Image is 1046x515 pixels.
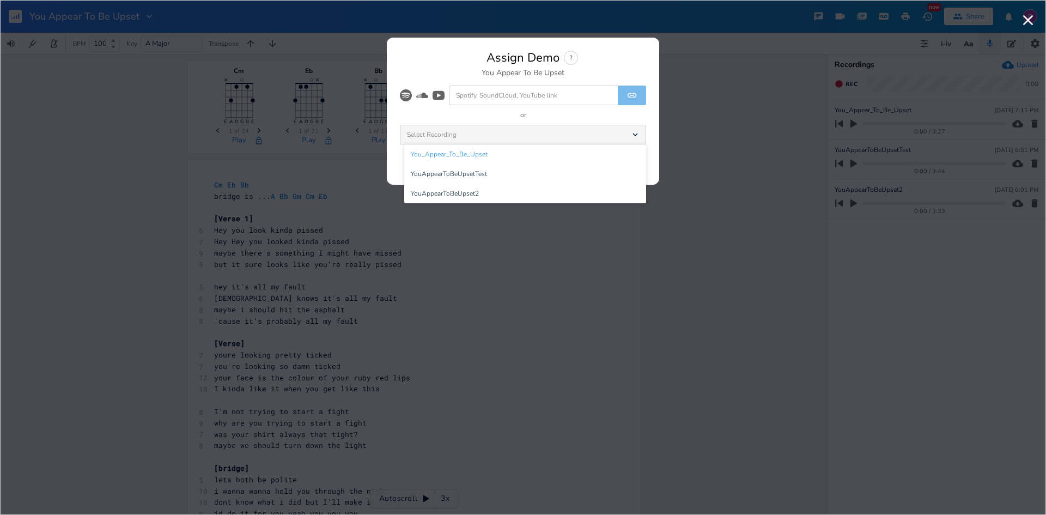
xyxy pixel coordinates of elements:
div: You Appear To Be Upset [482,69,564,77]
span: Select Recording [407,131,457,138]
div: or [520,112,526,118]
div: Assign Demo [486,52,560,64]
div: ? [564,51,578,65]
input: Spotify, SoundCloud, YouTube link [449,86,618,105]
span: You_Appear_To_Be_Upset [411,151,488,158]
button: Link Demo [618,86,646,105]
span: YouAppearToBeUpsetTest [411,171,487,178]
